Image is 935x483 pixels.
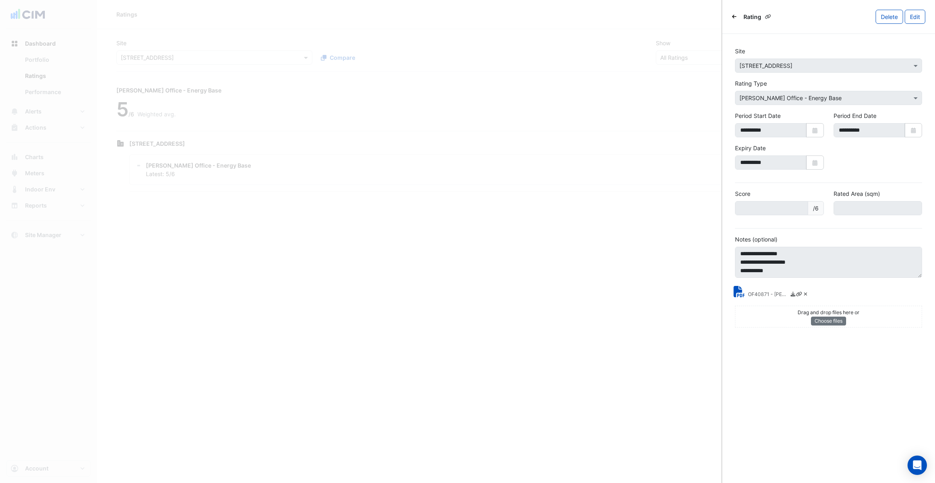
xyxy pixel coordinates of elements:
[735,79,767,88] label: Rating Type
[735,144,766,152] label: Expiry Date
[743,13,761,21] span: Rating
[808,201,824,215] span: /6
[748,291,788,299] small: OF40871 - NABERS Energy Rating Report.pdf
[765,13,771,19] span: Copy link to clipboard
[905,10,925,24] button: Edit
[802,291,809,299] a: Delete
[834,189,880,198] label: Rated Area (sqm)
[876,10,903,24] button: Delete
[735,111,781,120] label: Period Start Date
[834,111,876,120] label: Period End Date
[735,47,745,55] label: Site
[796,291,802,299] a: Copy link to clipboard
[790,291,796,299] a: Download
[908,456,927,475] div: Open Intercom Messenger
[735,235,777,244] label: Notes (optional)
[735,189,750,198] label: Score
[732,13,737,21] button: Back
[798,309,859,315] small: Drag and drop files here or
[811,317,846,325] button: Choose files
